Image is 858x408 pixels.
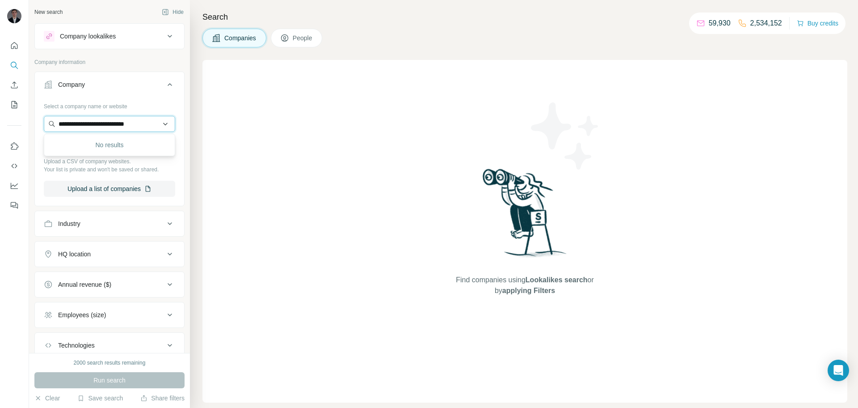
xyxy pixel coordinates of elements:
[35,213,184,234] button: Industry
[44,99,175,110] div: Select a company name or website
[526,276,588,284] span: Lookalikes search
[58,310,106,319] div: Employees (size)
[35,74,184,99] button: Company
[35,304,184,326] button: Employees (size)
[453,275,596,296] span: Find companies using or by
[77,394,123,403] button: Save search
[156,5,190,19] button: Hide
[7,138,21,154] button: Use Surfe on LinkedIn
[7,197,21,213] button: Feedback
[7,178,21,194] button: Dashboard
[7,9,21,23] img: Avatar
[34,58,185,66] p: Company information
[7,77,21,93] button: Enrich CSV
[34,394,60,403] button: Clear
[58,250,91,259] div: HQ location
[35,25,184,47] button: Company lookalikes
[58,80,85,89] div: Company
[709,18,731,29] p: 59,930
[750,18,782,29] p: 2,534,152
[502,287,555,294] span: applying Filters
[35,335,184,356] button: Technologies
[224,34,257,42] span: Companies
[293,34,313,42] span: People
[74,359,146,367] div: 2000 search results remaining
[34,8,63,16] div: New search
[60,32,116,41] div: Company lookalikes
[7,97,21,113] button: My lists
[58,341,95,350] div: Technologies
[58,280,111,289] div: Annual revenue ($)
[44,166,175,174] p: Your list is private and won't be saved or shared.
[202,11,847,23] h4: Search
[140,394,185,403] button: Share filters
[44,181,175,197] button: Upload a list of companies
[7,38,21,54] button: Quick start
[479,166,572,266] img: Surfe Illustration - Woman searching with binoculars
[828,360,849,381] div: Open Intercom Messenger
[7,158,21,174] button: Use Surfe API
[44,157,175,166] p: Upload a CSV of company websites.
[58,219,80,228] div: Industry
[35,274,184,295] button: Annual revenue ($)
[7,57,21,73] button: Search
[797,17,838,30] button: Buy credits
[46,136,173,154] div: No results
[35,243,184,265] button: HQ location
[525,96,606,176] img: Surfe Illustration - Stars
